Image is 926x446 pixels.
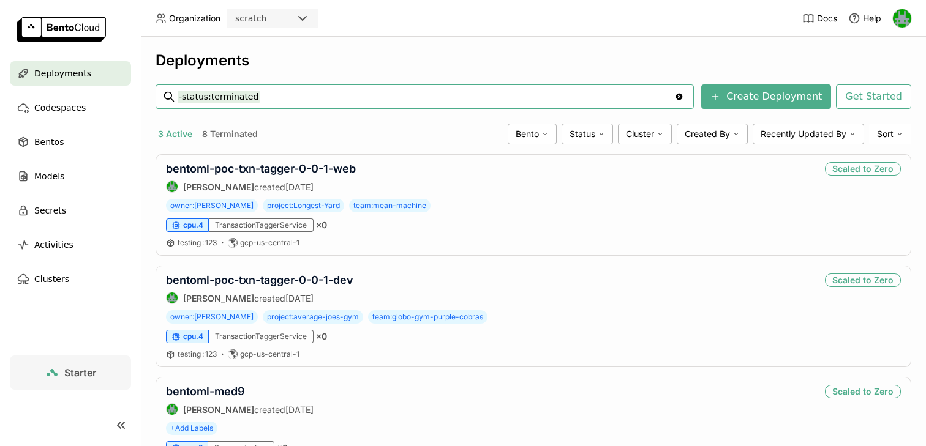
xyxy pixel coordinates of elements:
span: Bentos [34,135,64,149]
svg: Clear value [674,92,684,102]
span: owner:[PERSON_NAME] [166,310,258,324]
div: Scaled to Zero [825,273,901,287]
button: Get Started [836,84,911,109]
img: Sean Hickey [167,181,178,192]
input: Selected scratch. [268,13,269,25]
a: Activities [10,232,131,257]
div: Help [848,12,881,24]
button: 3 Active [156,126,195,142]
span: testing 123 [178,349,217,359]
span: : [202,349,204,359]
a: bentoml-poc-txn-tagger-0-0-1-dev [166,273,353,286]
span: Models [34,169,64,184]
img: Sean Hickey [167,292,178,303]
span: Clusters [34,272,69,286]
span: Help [863,13,881,24]
span: project:Longest-Yard [263,199,344,212]
span: [DATE] [285,404,314,415]
div: Cluster [618,124,672,144]
span: team:mean-machine [349,199,431,212]
a: testing:123 [178,349,217,359]
div: created [166,403,314,415]
span: Organization [169,13,220,24]
span: project:average-joes-gym [263,310,363,324]
span: × 0 [316,220,327,231]
a: Bentos [10,130,131,154]
div: Bento [508,124,557,144]
div: Scaled to Zero [825,385,901,398]
div: created [166,180,356,193]
a: Starter [10,355,131,390]
a: Docs [802,12,837,24]
span: : [202,238,204,247]
img: Sean Hickey [167,404,178,415]
div: TransactionTaggerService [209,218,314,232]
div: Recently Updated By [753,124,864,144]
a: Clusters [10,267,131,291]
a: Deployments [10,61,131,86]
a: Models [10,164,131,188]
span: Sort [877,128,894,139]
span: gcp-us-central-1 [240,238,299,248]
span: Bento [516,128,539,139]
a: Secrets [10,198,131,223]
span: owner:[PERSON_NAME] [166,199,258,212]
input: Search [178,87,674,106]
span: Starter [64,366,96,379]
span: +Add Labels [166,422,217,435]
span: × 0 [316,331,327,342]
div: Scaled to Zero [825,162,901,176]
a: testing:123 [178,238,217,248]
div: Status [562,124,613,144]
div: scratch [235,12,266,24]
a: Codespaces [10,95,131,120]
span: Deployments [34,66,91,81]
span: Status [570,128,595,139]
span: [DATE] [285,293,314,303]
strong: [PERSON_NAME] [183,293,254,303]
span: Activities [34,237,73,252]
span: Recently Updated By [761,128,846,139]
span: Docs [817,13,837,24]
span: [DATE] [285,182,314,192]
div: TransactionTaggerService [209,330,314,343]
div: Sort [869,124,911,144]
span: testing 123 [178,238,217,247]
div: created [166,292,353,304]
span: Created By [685,128,730,139]
span: team:globo-gym-purple-cobras [368,310,487,324]
button: Create Deployment [701,84,831,109]
button: 8 Terminated [200,126,260,142]
strong: [PERSON_NAME] [183,182,254,192]
span: Secrets [34,203,66,218]
img: Sean Hickey [893,9,911,28]
a: bentoml-poc-txn-tagger-0-0-1-web [166,162,356,175]
div: Deployments [156,51,911,70]
span: Codespaces [34,100,86,115]
img: logo [17,17,106,42]
span: cpu.4 [183,332,203,341]
a: bentoml-med9 [166,385,245,398]
span: Cluster [626,128,654,139]
span: cpu.4 [183,220,203,230]
div: Created By [677,124,748,144]
span: gcp-us-central-1 [240,349,299,359]
strong: [PERSON_NAME] [183,404,254,415]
